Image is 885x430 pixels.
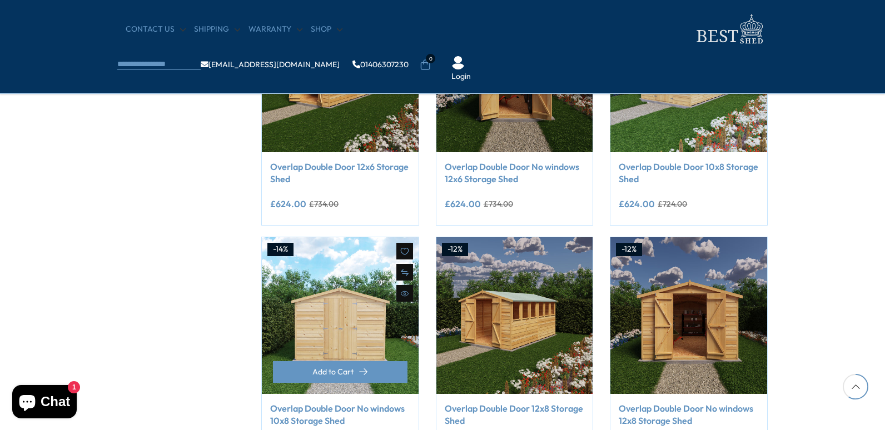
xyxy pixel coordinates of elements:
[9,385,80,421] inbox-online-store-chat: Shopify online store chat
[451,71,471,82] a: Login
[201,61,340,68] a: [EMAIL_ADDRESS][DOMAIN_NAME]
[619,199,655,208] ins: £624.00
[267,243,294,256] div: -14%
[312,368,354,376] span: Add to Cart
[616,243,642,256] div: -12%
[270,402,410,427] a: Overlap Double Door No windows 10x8 Storage Shed
[658,200,687,208] del: £724.00
[194,24,240,35] a: Shipping
[445,199,481,208] ins: £624.00
[619,161,759,186] a: Overlap Double Door 10x8 Storage Shed
[309,200,339,208] del: £734.00
[248,24,302,35] a: Warranty
[484,200,513,208] del: £734.00
[451,56,465,69] img: User Icon
[273,361,407,383] button: Add to Cart
[426,54,435,63] span: 0
[445,402,585,427] a: Overlap Double Door 12x8 Storage Shed
[270,199,306,208] ins: £624.00
[445,161,585,186] a: Overlap Double Door No windows 12x6 Storage Shed
[270,161,410,186] a: Overlap Double Door 12x6 Storage Shed
[420,59,431,71] a: 0
[442,243,468,256] div: -12%
[619,402,759,427] a: Overlap Double Door No windows 12x8 Storage Shed
[352,61,409,68] a: 01406307230
[126,24,186,35] a: CONTACT US
[690,11,768,47] img: logo
[311,24,342,35] a: Shop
